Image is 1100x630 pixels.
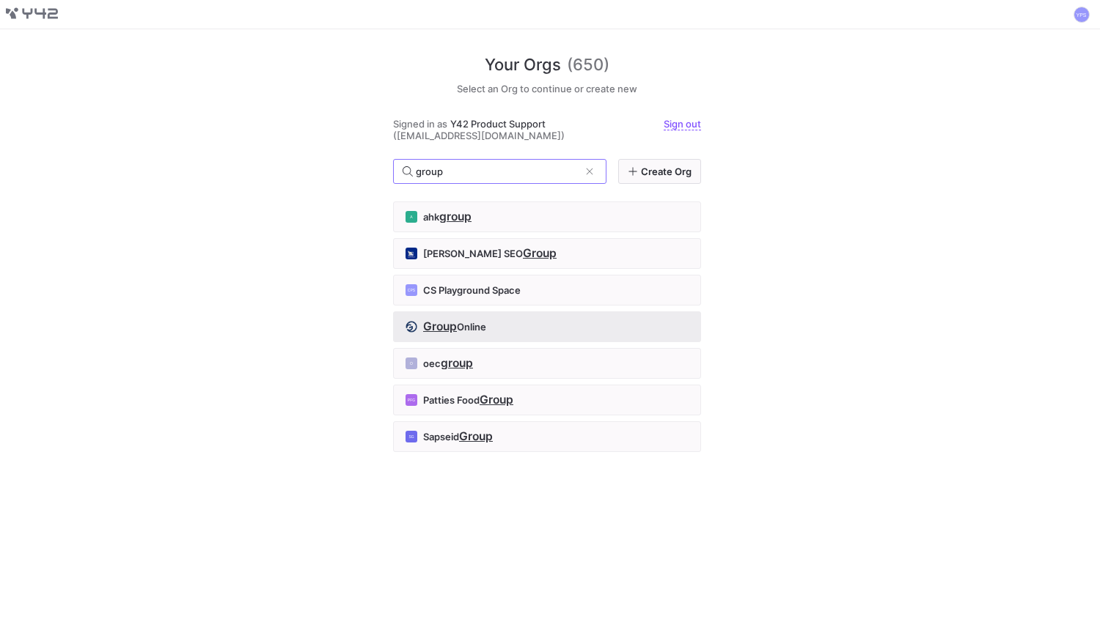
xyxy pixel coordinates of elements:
[416,166,579,177] input: Search for Orgs
[450,118,546,130] span: Y42 Product Support
[406,248,417,259] img: https://storage.googleapis.com/y42-prod-data-exchange/images/x2S3omvD15BsTgySy6dqCDpqj3QAuEj0C9L5...
[406,431,417,442] div: SG
[618,159,701,184] a: Create Org
[393,130,565,141] span: ([EMAIL_ADDRESS][DOMAIN_NAME])
[406,211,417,223] div: A
[393,385,701,415] button: PFGPatties FoodGroup
[393,421,701,452] button: SGSapseidGroup
[457,321,486,333] span: Online
[523,246,557,260] span: Group
[423,431,459,442] span: Sapseid
[423,319,457,333] span: Group
[441,356,473,370] span: group
[641,166,692,177] span: Create Org
[459,429,493,443] span: Group
[393,201,701,232] button: Aahkgroup
[485,53,561,77] span: Your Orgs
[393,238,701,269] button: https://storage.googleapis.com/y42-prod-data-exchange/images/x2S3omvD15BsTgySy6dqCDpqj3QAuEj0C9L5...
[393,311,701,342] button: https://storage.googleapis.com/y42-prod-data-exchange/images/yakPloC5i6AioCi4fIczWrDfRkcT4LKn1FCT...
[406,284,417,296] div: CPS
[406,394,417,406] div: PFG
[480,393,513,407] span: Group
[423,211,439,223] span: ahk
[1073,6,1090,23] button: YPS
[423,248,523,259] span: [PERSON_NAME] SEO
[423,394,480,406] span: Patties Food
[423,284,521,296] span: CS Playground Space
[439,210,472,223] span: group
[393,275,701,305] button: CPSCS Playground Space
[406,321,417,333] img: https://storage.googleapis.com/y42-prod-data-exchange/images/yakPloC5i6AioCi4fIczWrDfRkcT4LKn1FCT...
[423,357,441,369] span: oec
[664,118,701,130] a: Sign out
[393,348,701,379] button: Ooecgroup
[406,357,417,369] div: O
[567,53,609,77] span: (650)
[393,83,701,94] h5: Select an Org to continue or create new
[393,118,447,130] span: Signed in as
